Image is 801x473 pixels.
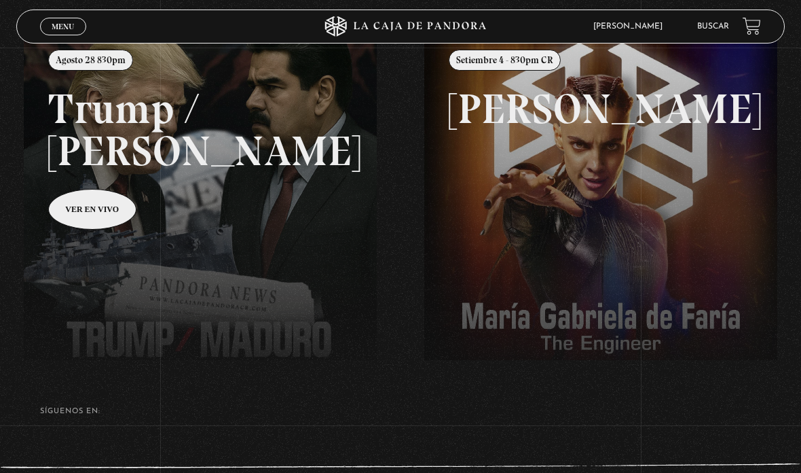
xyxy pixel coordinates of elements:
[697,22,729,31] a: Buscar
[52,22,74,31] span: Menu
[48,34,79,43] span: Cerrar
[40,408,761,415] h4: SÍguenos en:
[743,17,761,35] a: View your shopping cart
[586,22,676,31] span: [PERSON_NAME]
